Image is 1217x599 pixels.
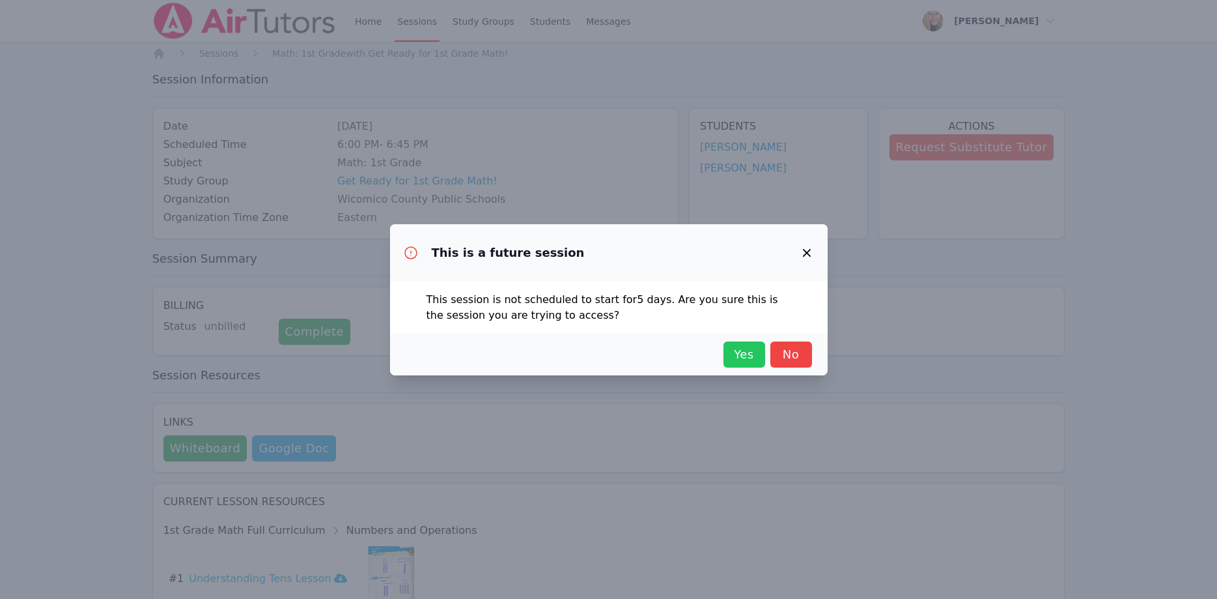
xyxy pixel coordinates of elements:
button: Yes [723,342,765,368]
span: Yes [730,345,759,364]
button: No [770,342,812,368]
h3: This is a future session [432,245,585,261]
span: No [777,345,805,364]
p: This session is not scheduled to start for 5 days . Are you sure this is the session you are tryi... [427,292,791,323]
